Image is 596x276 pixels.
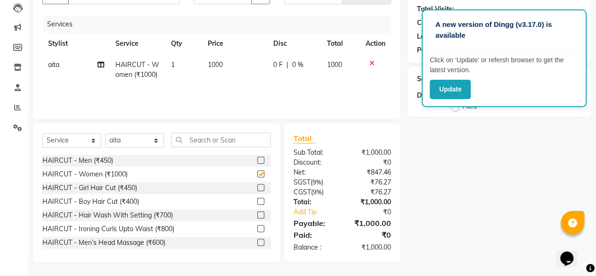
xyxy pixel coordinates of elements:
div: ( ) [286,187,343,197]
span: CGST [294,188,311,196]
p: A new version of Dingg (v3.17.0) is available [435,19,573,41]
th: Disc [268,33,321,54]
div: Points: [417,45,438,55]
p: Click on ‘Update’ or refersh browser to get the latest version. [430,55,579,75]
th: Price [202,33,268,54]
div: ₹1,000.00 [342,243,398,252]
div: HAIRCUT - Men (₹450) [42,156,113,166]
div: Discount: [417,91,446,100]
span: HAIRCUT - Women (₹1000) [115,60,159,79]
div: HAIRCUT - Ironing Curls Upto Waist (₹800) [42,224,174,234]
th: Qty [165,33,202,54]
span: 1 [171,60,175,69]
div: Service Total: [417,74,460,84]
span: Total [294,134,315,143]
div: Last Visit: [417,32,449,42]
span: 0 % [292,60,303,70]
a: Add Tip [286,207,351,217]
div: Sub Total: [286,148,343,158]
div: ₹0 [342,229,398,241]
span: 1000 [208,60,223,69]
div: Balance : [286,243,343,252]
div: Payable: [286,217,343,229]
div: ₹76.27 [342,177,398,187]
span: | [286,60,288,70]
div: HAIRCUT - Men’s Head Massage (₹600) [42,238,165,248]
span: SGST [294,178,310,186]
div: HAIRCUT - Boy Hair Cut (₹400) [42,197,139,207]
span: aita [48,60,59,69]
div: ₹0 [342,158,398,167]
div: ₹847.46 [342,167,398,177]
span: 0 F [273,60,283,70]
div: Discount: [286,158,343,167]
div: ₹1,000.00 [342,148,398,158]
div: Services [43,16,398,33]
div: Net: [286,167,343,177]
span: 9% [312,178,321,186]
th: Action [360,33,391,54]
div: ₹1,000.00 [342,197,398,207]
span: 1000 [327,60,342,69]
div: Total: [286,197,343,207]
div: ( ) [286,177,343,187]
div: ₹76.27 [342,187,398,197]
input: Search or Scan [171,133,271,147]
div: Total Visits: [417,4,454,14]
button: Update [430,80,471,99]
div: Paid: [286,229,343,241]
div: ₹0 [351,207,398,217]
div: HAIRCUT - Hair Wash With Setting (₹700) [42,210,173,220]
div: HAIRCUT - Girl Hair Cut (₹450) [42,183,137,193]
iframe: chat widget [556,238,587,267]
div: ₹1,000.00 [342,217,398,229]
div: Card on file: [417,18,456,28]
th: Stylist [42,33,110,54]
th: Service [110,33,165,54]
div: HAIRCUT - Women (₹1000) [42,169,128,179]
span: 9% [313,188,322,196]
th: Total [321,33,360,54]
